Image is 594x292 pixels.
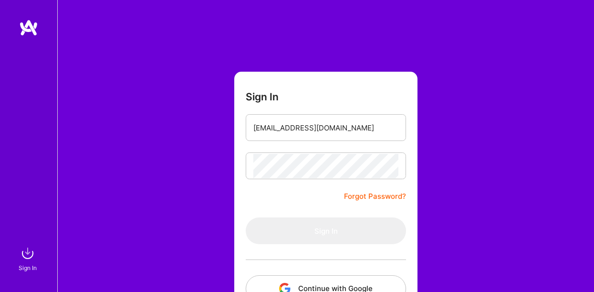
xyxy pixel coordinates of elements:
a: Forgot Password? [344,191,406,202]
h3: Sign In [246,91,279,103]
img: sign in [18,244,37,263]
div: Sign In [19,263,37,273]
img: logo [19,19,38,36]
a: sign inSign In [20,244,37,273]
button: Sign In [246,217,406,244]
input: Email... [253,116,398,140]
